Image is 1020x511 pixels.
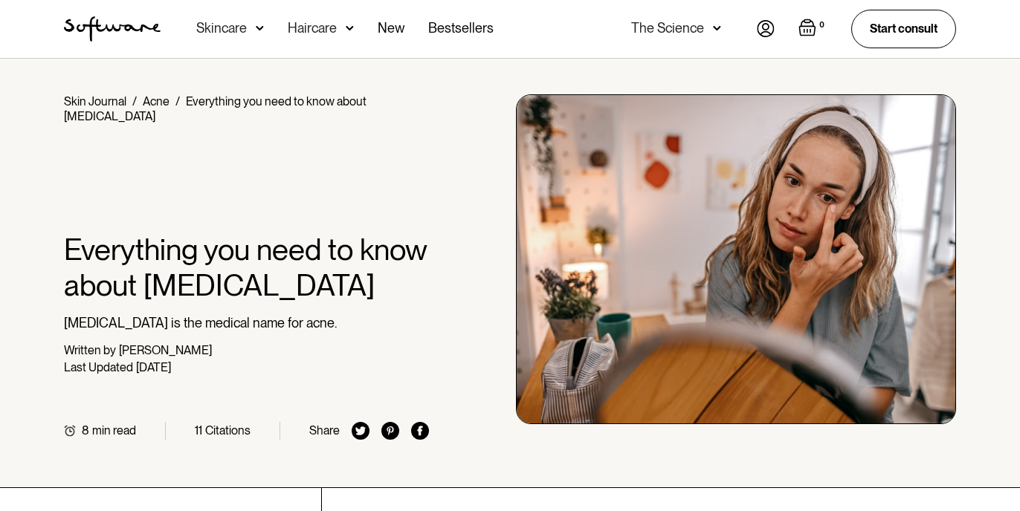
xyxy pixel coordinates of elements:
[92,423,136,437] div: min read
[64,343,116,357] div: Written by
[256,21,264,36] img: arrow down
[346,21,354,36] img: arrow down
[64,315,429,331] p: [MEDICAL_DATA] is the medical name for acne.
[352,422,369,440] img: twitter icon
[309,423,340,437] div: Share
[288,21,337,36] div: Haircare
[196,21,247,36] div: Skincare
[631,21,704,36] div: The Science
[132,94,137,108] div: /
[64,232,429,303] h1: Everything you need to know about [MEDICAL_DATA]
[82,423,89,437] div: 8
[64,94,126,108] a: Skin Journal
[175,94,180,108] div: /
[381,422,399,440] img: pinterest icon
[205,423,251,437] div: Citations
[119,343,212,357] div: [PERSON_NAME]
[64,16,161,42] img: Software Logo
[64,16,161,42] a: home
[851,10,956,48] a: Start consult
[816,19,827,32] div: 0
[195,423,202,437] div: 11
[64,360,133,374] div: Last Updated
[411,422,429,440] img: facebook icon
[64,94,367,123] div: Everything you need to know about [MEDICAL_DATA]
[136,360,171,374] div: [DATE]
[143,94,170,108] a: Acne
[798,19,827,39] a: Open empty cart
[713,21,721,36] img: arrow down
